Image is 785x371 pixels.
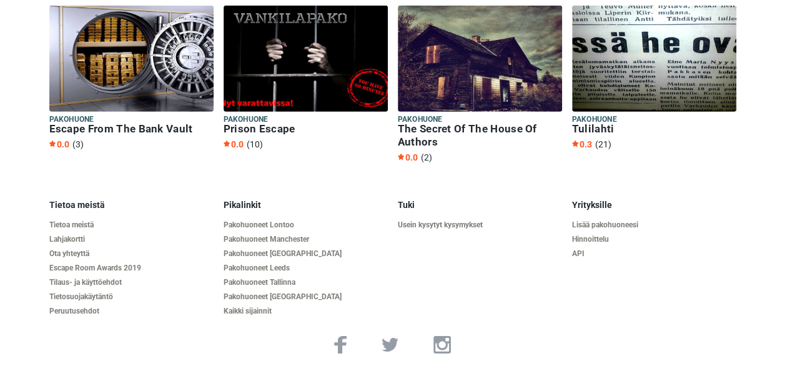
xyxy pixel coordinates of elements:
[224,249,388,259] a: Pakohuoneet [GEOGRAPHIC_DATA]
[224,114,388,125] h5: Pakohuone
[224,122,388,136] h6: Prison Escape
[49,122,214,136] h6: Escape From The Bank Vault
[49,235,214,244] a: Lahjakortti
[572,139,592,149] span: 0.3
[49,264,214,273] a: Escape Room Awards 2019
[572,235,736,244] a: Hinnoittelu
[49,6,214,152] a: Pakohuone Escape From The Bank Vault 0.0 (3)
[398,220,562,230] a: Usein kysytyt kysymykset
[572,200,736,210] h5: Yrityksille
[49,278,214,287] a: Tilaus- ja käyttöehdot
[224,220,388,230] a: Pakohuoneet Lontoo
[224,6,388,152] a: Pakohuone Prison Escape 0.0 (10)
[398,152,418,162] span: 0.0
[224,139,244,149] span: 0.0
[224,200,388,210] h5: Pikalinkit
[224,264,388,273] a: Pakohuoneet Leeds
[398,6,562,165] a: Pakohuone The Secret Of The House Of Authors 0.0 (2)
[572,220,736,230] a: Lisää pakohuoneesi
[572,249,736,259] a: API
[49,307,214,316] a: Peruutusehdot
[572,114,736,125] h5: Pakohuone
[49,249,214,259] a: Ota yhteyttä
[398,114,562,125] h5: Pakohuone
[398,122,562,149] h6: The Secret Of The House Of Authors
[224,235,388,244] a: Pakohuoneet Manchester
[72,139,84,149] span: (3)
[49,220,214,230] a: Tietoa meistä
[49,114,214,125] h5: Pakohuone
[49,139,69,149] span: 0.0
[421,152,432,162] span: (2)
[49,200,214,210] h5: Tietoa meistä
[224,292,388,302] a: Pakohuoneet [GEOGRAPHIC_DATA]
[595,139,611,149] span: (21)
[572,6,736,152] a: Pakohuone Tulilahti 0.3 (21)
[398,200,562,210] h5: Tuki
[572,122,736,136] h6: Tulilahti
[224,278,388,287] a: Pakohuoneet Tallinna
[247,139,263,149] span: (10)
[224,307,388,316] a: Kaikki sijainnit
[49,292,214,302] a: Tietosuojakäytäntö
